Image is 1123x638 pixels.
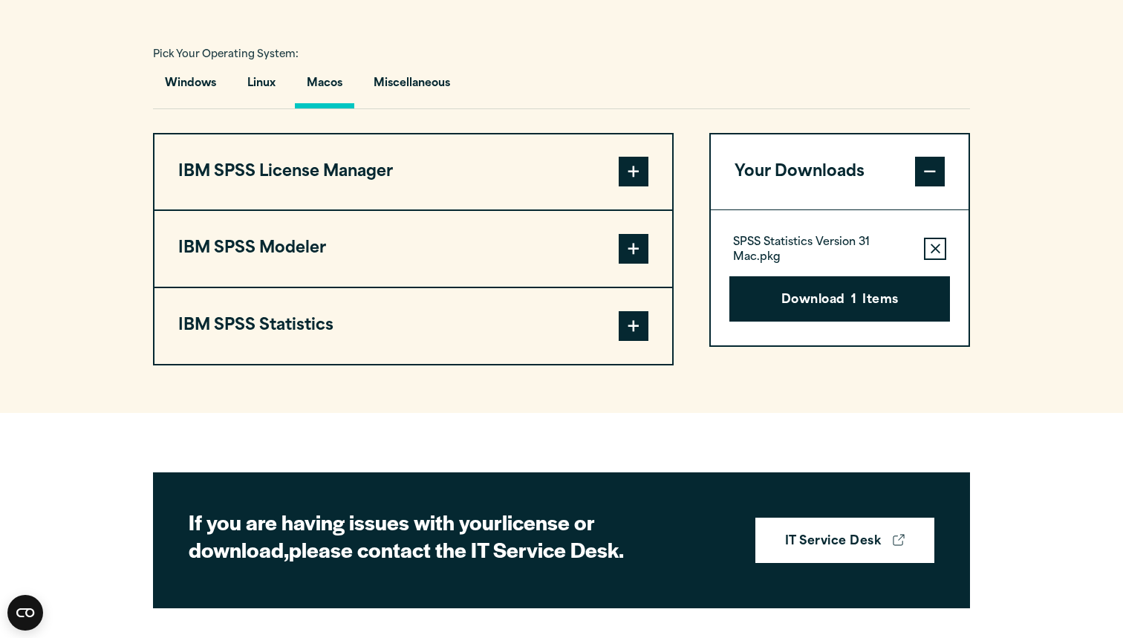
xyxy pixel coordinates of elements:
[362,66,462,108] button: Miscellaneous
[733,235,912,265] p: SPSS Statistics Version 31 Mac.pkg
[153,66,228,108] button: Windows
[235,66,287,108] button: Linux
[711,134,969,210] button: Your Downloads
[851,291,856,310] span: 1
[189,508,709,564] h2: If you are having issues with your please contact the IT Service Desk.
[711,209,969,345] div: Your Downloads
[154,134,672,210] button: IBM SPSS License Manager
[755,518,934,564] a: IT Service Desk
[729,276,950,322] button: Download1Items
[153,50,299,59] span: Pick Your Operating System:
[189,507,595,564] strong: license or download,
[154,211,672,287] button: IBM SPSS Modeler
[295,66,354,108] button: Macos
[154,288,672,364] button: IBM SPSS Statistics
[785,533,881,552] strong: IT Service Desk
[7,595,43,631] button: Open CMP widget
